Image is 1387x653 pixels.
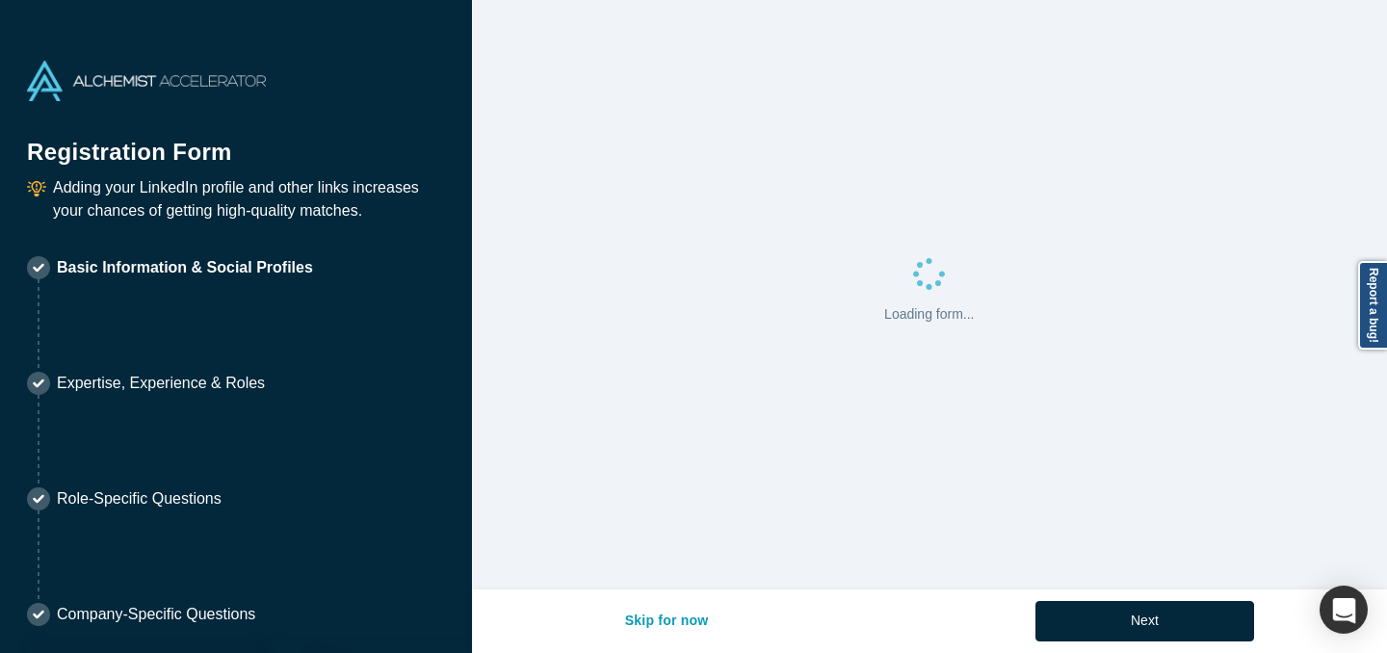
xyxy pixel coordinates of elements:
[57,603,255,626] p: Company-Specific Questions
[605,601,729,641] button: Skip for now
[1358,261,1387,350] a: Report a bug!
[27,115,445,170] h1: Registration Form
[27,61,266,101] img: Alchemist Accelerator Logo
[57,372,265,395] p: Expertise, Experience & Roles
[57,487,222,510] p: Role-Specific Questions
[53,176,445,222] p: Adding your LinkedIn profile and other links increases your chances of getting high-quality matches.
[1035,601,1254,641] button: Next
[57,256,313,279] p: Basic Information & Social Profiles
[884,304,974,325] p: Loading form...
